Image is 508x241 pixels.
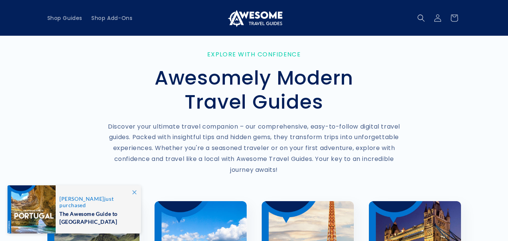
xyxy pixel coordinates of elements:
[108,51,401,58] p: Explore with Confidence
[47,15,83,21] span: Shop Guides
[413,10,429,26] summary: Search
[59,196,133,208] span: just purchased
[87,10,137,26] a: Shop Add-Ons
[59,196,104,202] span: [PERSON_NAME]
[43,10,87,26] a: Shop Guides
[108,121,401,176] p: Discover your ultimate travel companion – our comprehensive, easy-to-follow digital travel guides...
[59,208,133,226] span: The Awesome Guide to [GEOGRAPHIC_DATA]
[226,9,282,27] img: Awesome Travel Guides
[91,15,132,21] span: Shop Add-Ons
[108,66,401,114] h2: Awesomely Modern Travel Guides
[223,6,285,30] a: Awesome Travel Guides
